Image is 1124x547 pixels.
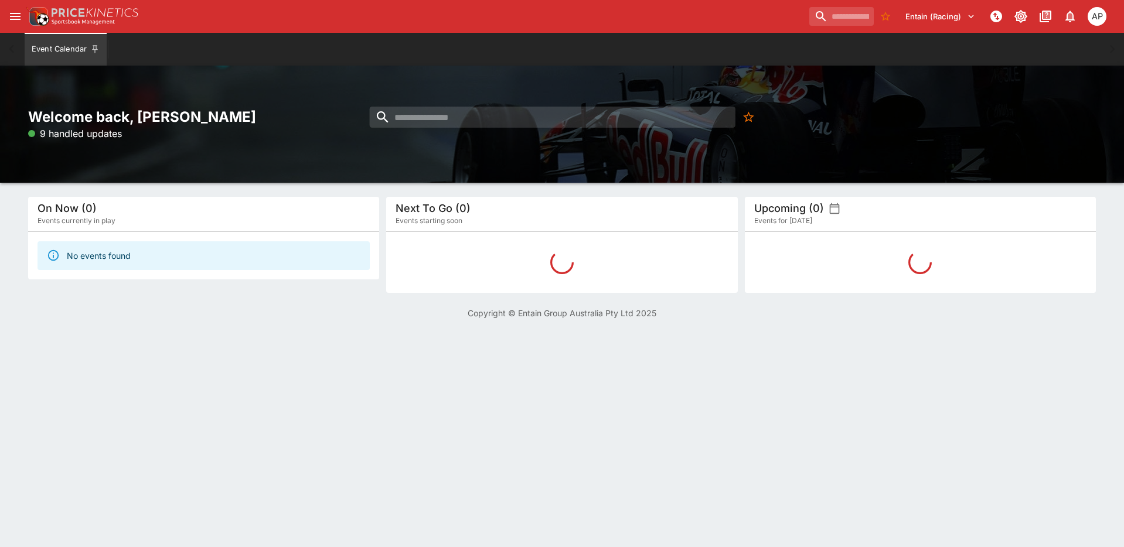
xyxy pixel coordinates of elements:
button: settings [829,203,840,214]
button: Documentation [1035,6,1056,27]
button: No Bookmarks [738,107,759,128]
button: Toggle light/dark mode [1010,6,1031,27]
input: search [370,107,736,128]
p: 9 handled updates [28,127,122,141]
div: Allan Pollitt [1088,7,1106,26]
button: No Bookmarks [876,7,895,26]
h5: Next To Go (0) [396,201,471,215]
button: Allan Pollitt [1084,4,1110,29]
span: Events starting soon [396,215,462,227]
h2: Welcome back, [PERSON_NAME] [28,108,379,126]
button: NOT Connected to PK [986,6,1007,27]
span: Events currently in play [38,215,115,227]
button: Event Calendar [25,33,107,66]
button: Notifications [1060,6,1081,27]
button: Select Tenant [898,7,982,26]
input: search [809,7,874,26]
img: Sportsbook Management [52,19,115,25]
h5: On Now (0) [38,201,97,215]
img: PriceKinetics Logo [26,5,49,28]
h5: Upcoming (0) [754,201,824,215]
img: PriceKinetics [52,8,138,17]
div: No events found [67,245,131,266]
button: open drawer [5,6,26,27]
span: Events for [DATE] [754,215,812,227]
